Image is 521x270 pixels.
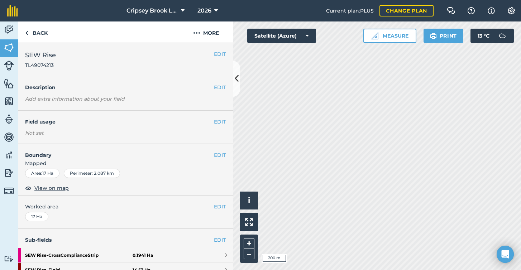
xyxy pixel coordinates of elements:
span: Cripsey Brook Limited [126,6,178,15]
img: svg+xml;base64,PHN2ZyB4bWxucz0iaHR0cDovL3d3dy53My5vcmcvMjAwMC9zdmciIHdpZHRoPSIxOSIgaGVpZ2h0PSIyNC... [430,32,437,40]
div: Area : 17 Ha [25,169,59,178]
img: svg+xml;base64,PHN2ZyB4bWxucz0iaHR0cDovL3d3dy53My5vcmcvMjAwMC9zdmciIHdpZHRoPSI1NiIgaGVpZ2h0PSI2MC... [4,78,14,89]
img: A cog icon [507,7,516,14]
strong: 0.1941 Ha [133,252,153,258]
img: Four arrows, one pointing top left, one top right, one bottom right and the last bottom left [245,218,253,226]
img: svg+xml;base64,PD94bWwgdmVyc2lvbj0iMS4wIiBlbmNvZGluZz0idXRmLTgiPz4KPCEtLSBHZW5lcmF0b3I6IEFkb2JlIE... [4,132,14,143]
h4: Boundary [18,144,214,159]
img: svg+xml;base64,PD94bWwgdmVyc2lvbj0iMS4wIiBlbmNvZGluZz0idXRmLTgiPz4KPCEtLSBHZW5lcmF0b3I6IEFkb2JlIE... [4,255,14,262]
img: fieldmargin Logo [7,5,18,16]
span: TL49074213 [25,62,56,69]
span: i [248,196,250,205]
em: Add extra information about your field [25,96,125,102]
img: svg+xml;base64,PHN2ZyB4bWxucz0iaHR0cDovL3d3dy53My5vcmcvMjAwMC9zdmciIHdpZHRoPSI1NiIgaGVpZ2h0PSI2MC... [4,42,14,53]
img: svg+xml;base64,PHN2ZyB4bWxucz0iaHR0cDovL3d3dy53My5vcmcvMjAwMC9zdmciIHdpZHRoPSIxNyIgaGVpZ2h0PSIxNy... [488,6,495,15]
a: Change plan [379,5,434,16]
img: svg+xml;base64,PHN2ZyB4bWxucz0iaHR0cDovL3d3dy53My5vcmcvMjAwMC9zdmciIHdpZHRoPSIxOCIgaGVpZ2h0PSIyNC... [25,184,32,192]
img: svg+xml;base64,PD94bWwgdmVyc2lvbj0iMS4wIiBlbmNvZGluZz0idXRmLTgiPz4KPCEtLSBHZW5lcmF0b3I6IEFkb2JlIE... [4,186,14,196]
button: EDIT [214,203,226,211]
div: Not set [25,129,226,136]
span: View on map [34,184,69,192]
button: Measure [363,29,416,43]
button: + [244,238,254,249]
img: svg+xml;base64,PD94bWwgdmVyc2lvbj0iMS4wIiBlbmNvZGluZz0idXRmLTgiPz4KPCEtLSBHZW5lcmF0b3I6IEFkb2JlIE... [4,114,14,125]
span: Current plan : PLUS [326,7,374,15]
button: EDIT [214,83,226,91]
button: Satellite (Azure) [247,29,316,43]
span: Worked area [25,203,226,211]
button: View on map [25,184,69,192]
button: Print [424,29,464,43]
img: svg+xml;base64,PHN2ZyB4bWxucz0iaHR0cDovL3d3dy53My5vcmcvMjAwMC9zdmciIHdpZHRoPSI1NiIgaGVpZ2h0PSI2MC... [4,96,14,107]
a: SEW Rise-CrossComplianceStrip0.1941 Ha [18,248,233,262]
button: EDIT [214,118,226,126]
button: EDIT [214,50,226,58]
div: 17 Ha [25,212,48,221]
span: Mapped [18,159,233,167]
button: 13 °C [470,29,514,43]
div: Perimeter : 2.087 km [64,169,120,178]
img: A question mark icon [467,7,475,14]
span: 2026 [197,6,211,15]
img: svg+xml;base64,PD94bWwgdmVyc2lvbj0iMS4wIiBlbmNvZGluZz0idXRmLTgiPz4KPCEtLSBHZW5lcmF0b3I6IEFkb2JlIE... [4,24,14,35]
h4: Field usage [25,118,214,126]
a: EDIT [214,236,226,244]
a: Back [18,21,55,43]
img: Ruler icon [371,32,378,39]
span: 13 ° C [478,29,489,43]
img: svg+xml;base64,PD94bWwgdmVyc2lvbj0iMS4wIiBlbmNvZGluZz0idXRmLTgiPz4KPCEtLSBHZW5lcmF0b3I6IEFkb2JlIE... [4,150,14,160]
img: svg+xml;base64,PD94bWwgdmVyc2lvbj0iMS4wIiBlbmNvZGluZz0idXRmLTgiPz4KPCEtLSBHZW5lcmF0b3I6IEFkb2JlIE... [4,168,14,178]
button: i [240,192,258,209]
img: svg+xml;base64,PHN2ZyB4bWxucz0iaHR0cDovL3d3dy53My5vcmcvMjAwMC9zdmciIHdpZHRoPSIyMCIgaGVpZ2h0PSIyNC... [193,29,200,37]
h4: Description [25,83,226,91]
span: SEW Rise [25,50,56,60]
button: EDIT [214,151,226,159]
button: – [244,249,254,259]
img: Two speech bubbles overlapping with the left bubble in the forefront [447,7,455,14]
strong: SEW Rise - CrossComplianceStrip [25,248,133,262]
img: svg+xml;base64,PHN2ZyB4bWxucz0iaHR0cDovL3d3dy53My5vcmcvMjAwMC9zdmciIHdpZHRoPSI5IiBoZWlnaHQ9IjI0Ii... [25,29,28,37]
img: svg+xml;base64,PD94bWwgdmVyc2lvbj0iMS4wIiBlbmNvZGluZz0idXRmLTgiPz4KPCEtLSBHZW5lcmF0b3I6IEFkb2JlIE... [4,61,14,71]
h4: Sub-fields [18,236,233,244]
button: More [179,21,233,43]
img: svg+xml;base64,PD94bWwgdmVyc2lvbj0iMS4wIiBlbmNvZGluZz0idXRmLTgiPz4KPCEtLSBHZW5lcmF0b3I6IEFkb2JlIE... [495,29,510,43]
div: Open Intercom Messenger [497,246,514,263]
